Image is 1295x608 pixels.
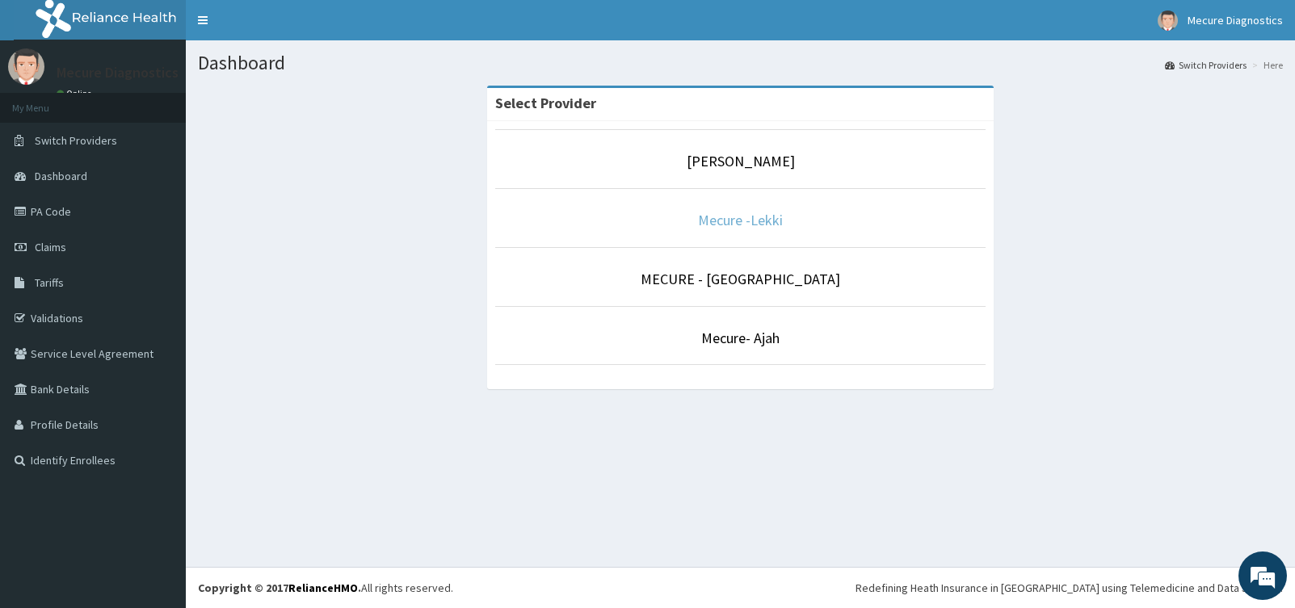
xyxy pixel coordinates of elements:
[35,133,117,148] span: Switch Providers
[856,580,1283,596] div: Redefining Heath Insurance in [GEOGRAPHIC_DATA] using Telemedicine and Data Science!
[35,240,66,254] span: Claims
[35,169,87,183] span: Dashboard
[495,94,596,112] strong: Select Provider
[57,88,95,99] a: Online
[1165,58,1247,72] a: Switch Providers
[1158,10,1178,31] img: User Image
[701,329,780,347] a: Mecure- Ajah
[35,275,64,290] span: Tariffs
[198,581,361,595] strong: Copyright © 2017 .
[288,581,358,595] a: RelianceHMO
[186,567,1295,608] footer: All rights reserved.
[57,65,179,80] p: Mecure Diagnostics
[8,48,44,85] img: User Image
[698,211,783,229] a: Mecure -Lekki
[198,52,1283,73] h1: Dashboard
[687,152,795,170] a: [PERSON_NAME]
[641,270,840,288] a: MECURE - [GEOGRAPHIC_DATA]
[1248,58,1283,72] li: Here
[1188,13,1283,27] span: Mecure Diagnostics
